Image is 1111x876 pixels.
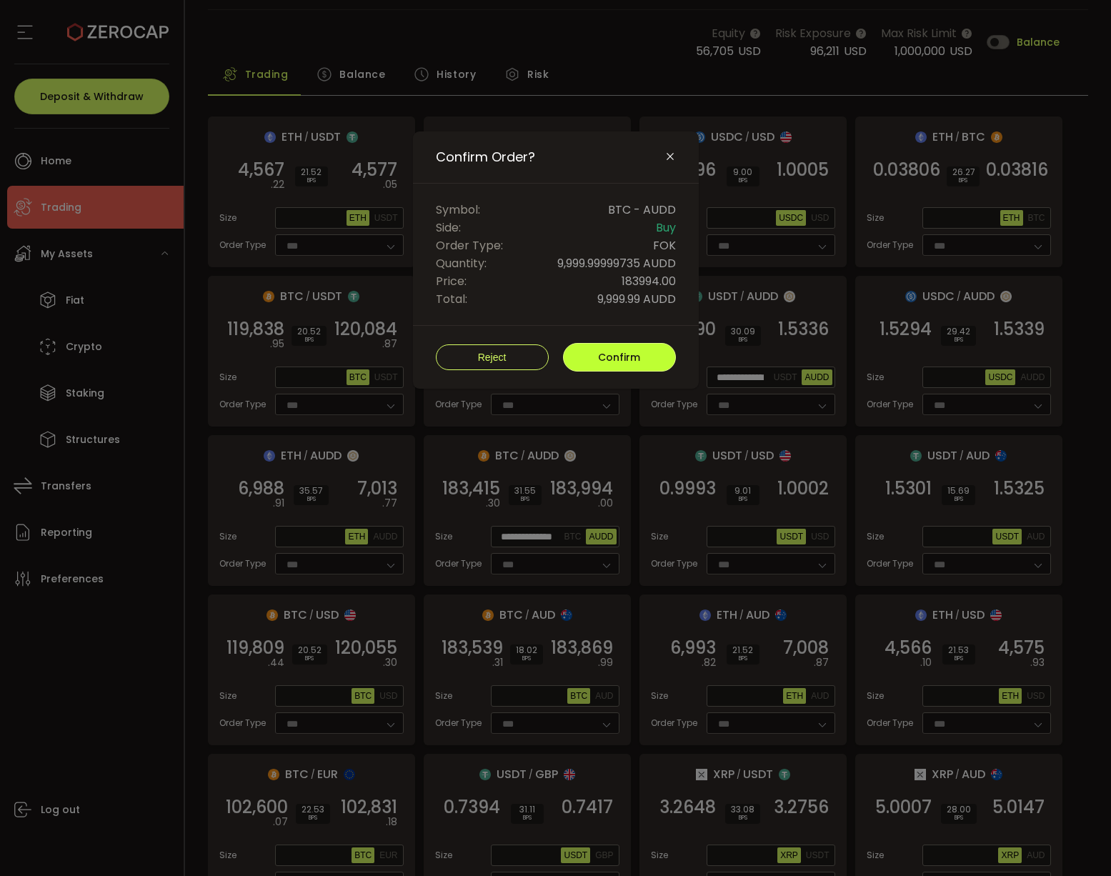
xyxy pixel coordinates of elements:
[653,237,676,254] span: FOK
[413,131,699,389] div: Confirm Order?
[622,272,676,290] span: 183994.00
[563,343,676,372] button: Confirm
[557,254,676,272] span: 9,999.99999735 AUDD
[436,237,503,254] span: Order Type:
[597,290,676,308] span: 9,999.99 AUDD
[656,219,676,237] span: Buy
[436,290,467,308] span: Total:
[478,352,507,363] span: Reject
[436,344,549,370] button: Reject
[598,350,640,364] span: Confirm
[436,149,535,166] span: Confirm Order?
[664,151,676,164] button: Close
[436,254,487,272] span: Quantity:
[436,219,461,237] span: Side:
[436,272,467,290] span: Price:
[608,201,676,219] span: BTC - AUDD
[436,201,480,219] span: Symbol:
[941,722,1111,876] iframe: Chat Widget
